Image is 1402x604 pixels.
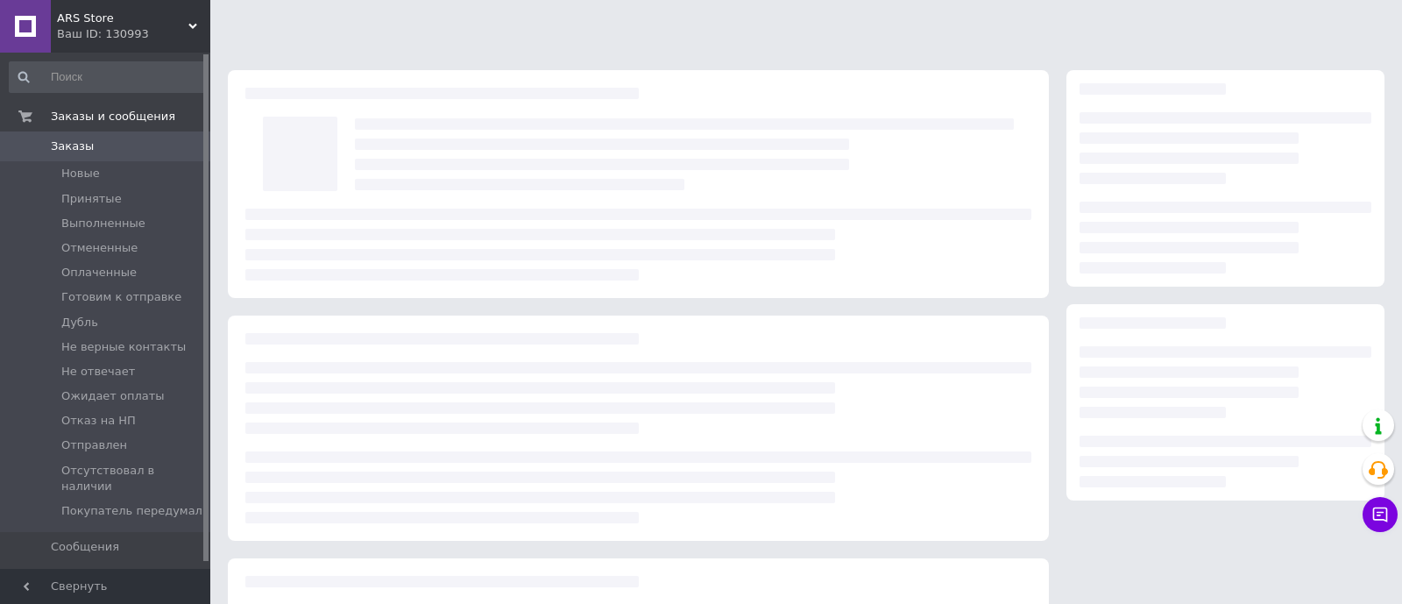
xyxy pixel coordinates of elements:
[51,109,175,124] span: Заказы и сообщения
[61,437,127,453] span: Отправлен
[57,11,188,26] span: ARS Store
[61,216,145,231] span: Выполненные
[61,289,181,305] span: Готовим к отправке
[51,539,119,555] span: Сообщения
[57,26,210,42] div: Ваш ID: 130993
[61,265,137,281] span: Оплаченные
[9,61,207,93] input: Поиск
[61,315,98,330] span: Дубль
[61,463,205,494] span: Отсутствовал в наличии
[61,413,136,429] span: Отказ на НП
[61,388,165,404] span: Ожидает оплаты
[61,503,202,519] span: Покупатель передумал
[51,139,94,154] span: Заказы
[61,339,186,355] span: Не верные контакты
[61,364,135,380] span: Не отвечает
[1363,497,1398,532] button: Чат с покупателем
[61,191,122,207] span: Принятые
[61,240,138,256] span: Отмененные
[61,166,100,181] span: Новые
